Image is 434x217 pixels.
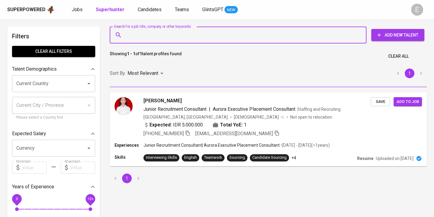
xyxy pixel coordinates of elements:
div: Sourcing [229,155,245,161]
a: GlintsGPT NEW [202,6,238,14]
div: IDR 5.000.000 [143,121,203,129]
nav: pagination navigation [110,174,144,183]
b: 1 [140,51,142,56]
span: Add New Talent [376,31,420,39]
b: Superhunter [96,7,124,12]
p: Talent Demographics [12,65,57,73]
p: Showing of talent profiles found [110,51,182,62]
span: GlintsGPT [202,7,223,12]
div: Most Relevant [127,68,165,79]
div: [GEOGRAPHIC_DATA], [GEOGRAPHIC_DATA] [143,114,228,120]
div: Interviewing Skills [146,155,177,161]
div: Expected Salary [12,128,95,140]
p: Please select a Country first [16,115,91,121]
button: Open [85,79,93,88]
b: Expected: [149,121,172,129]
span: 10+ [87,197,93,201]
span: 1 [244,121,247,129]
span: Clear All [388,53,409,60]
a: Superhunter [96,6,126,14]
input: Value [70,161,95,174]
p: Experiences [115,142,143,148]
span: Junior Recruitment Consultant [143,106,206,112]
p: Most Relevant [127,70,158,77]
p: Resume [357,155,373,161]
div: Candidate Sourcing [252,155,287,161]
button: Clear All [386,51,411,62]
div: Talent Demographics [12,63,95,75]
span: Clear All filters [17,48,90,55]
a: Teams [175,6,190,14]
p: Junior Recruitment Consultant | Aurora Executive Placement Consultant [143,142,280,148]
span: Teams [175,7,189,12]
p: Years of Experience [12,183,54,190]
span: [PHONE_NUMBER] [143,131,184,136]
span: [EMAIL_ADDRESS][DOMAIN_NAME] [195,131,273,136]
button: Add New Talent [371,29,424,41]
span: | [209,106,210,113]
b: Total YoE: [220,121,243,129]
p: Expected Salary [12,130,46,137]
span: [DEMOGRAPHIC_DATA] [234,114,280,120]
p: Uploaded on [DATE] [376,155,414,161]
button: page 1 [405,69,414,78]
img: 922e6c4711771ee34203b527d9c32d6e.jpeg [115,97,133,115]
button: Open [85,144,93,152]
span: 0 [16,197,18,201]
div: English [184,155,197,161]
a: Candidates [138,6,163,14]
nav: pagination navigation [392,69,427,78]
span: Add to job [397,98,419,105]
span: Save [374,98,387,105]
p: Skills [115,154,143,160]
div: E [411,4,423,16]
span: [PERSON_NAME] [143,97,182,104]
input: Value [22,161,47,174]
p: Not open to relocation [290,114,332,120]
a: Jobs [72,6,84,14]
span: Jobs [72,7,83,12]
div: Superpowered [7,6,46,13]
button: Save [371,97,390,107]
a: [PERSON_NAME]Junior Recruitment Consultant|Aurora Executive Placement ConsultantStaffing and Recr... [110,92,427,166]
div: Years of Experience [12,181,95,193]
b: 1 - 1 [127,51,135,56]
button: Add to job [394,97,422,107]
span: Aurora Executive Placement Consultant [213,106,295,112]
span: Staffing and Recruiting [297,107,341,112]
button: page 1 [122,174,132,183]
span: NEW [225,7,238,13]
p: • [DATE] - [DATE] ( <1 years ) [280,142,330,148]
a: Superpoweredapp logo [7,5,55,14]
button: Clear All filters [12,46,95,57]
p: Sort By [110,70,125,77]
div: Teamwork [204,155,222,161]
h6: Filters [12,31,95,41]
span: Candidates [138,7,162,12]
p: +4 [291,155,296,161]
img: app logo [47,5,55,14]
